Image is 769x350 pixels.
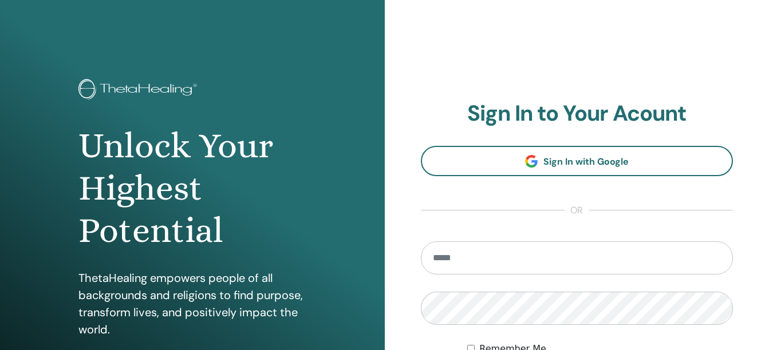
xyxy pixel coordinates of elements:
span: Sign In with Google [543,156,629,168]
p: ThetaHealing empowers people of all backgrounds and religions to find purpose, transform lives, a... [78,269,306,338]
h1: Unlock Your Highest Potential [78,125,306,252]
span: or [565,204,589,217]
a: Sign In with Google [421,146,733,176]
h2: Sign In to Your Acount [421,101,733,127]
